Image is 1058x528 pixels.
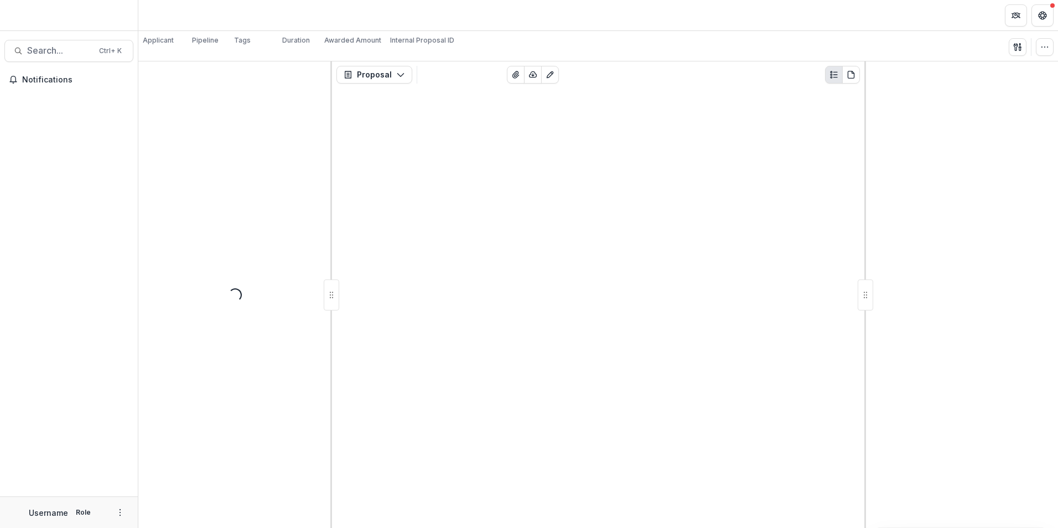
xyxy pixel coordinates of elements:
button: Plaintext view [825,66,843,84]
button: View Attached Files [507,66,525,84]
button: Proposal [336,66,412,84]
p: Applicant [143,35,174,45]
p: Tags [234,35,251,45]
button: Notifications [4,71,133,89]
button: PDF view [842,66,860,84]
p: Pipeline [192,35,219,45]
button: Partners [1005,4,1027,27]
button: Edit as form [541,66,559,84]
p: Awarded Amount [324,35,381,45]
p: Internal Proposal ID [390,35,454,45]
span: Notifications [22,75,129,85]
p: Role [72,508,94,517]
button: Search... [4,40,133,62]
p: Duration [282,35,310,45]
span: Search... [27,45,92,56]
button: Get Help [1031,4,1054,27]
div: Ctrl + K [97,45,124,57]
button: More [113,506,127,519]
p: Username [29,507,68,519]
